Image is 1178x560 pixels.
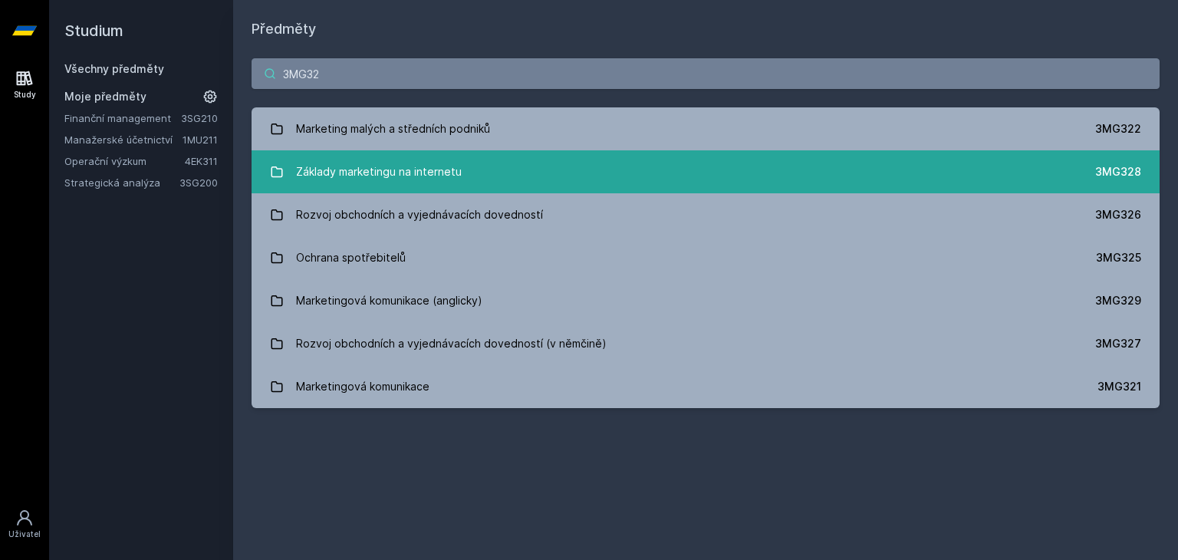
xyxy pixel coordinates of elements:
div: Marketing malých a středních podniků [296,114,490,144]
input: Název nebo ident předmětu… [252,58,1160,89]
div: 3MG328 [1095,164,1141,180]
a: Marketingová komunikace (anglicky) 3MG329 [252,279,1160,322]
div: Základy marketingu na internetu [296,156,462,187]
div: 3MG322 [1095,121,1141,137]
a: 3SG210 [181,112,218,124]
div: Rozvoj obchodních a vyjednávacích dovedností (v němčině) [296,328,607,359]
div: Marketingová komunikace [296,371,429,402]
h1: Předměty [252,18,1160,40]
a: Finanční management [64,110,181,126]
a: Rozvoj obchodních a vyjednávacích dovedností (v němčině) 3MG327 [252,322,1160,365]
div: Ochrana spotřebitelů [296,242,406,273]
a: Ochrana spotřebitelů 3MG325 [252,236,1160,279]
a: 1MU211 [183,133,218,146]
a: Marketingová komunikace 3MG321 [252,365,1160,408]
div: Study [14,89,36,100]
a: Strategická analýza [64,175,179,190]
a: Study [3,61,46,108]
a: Rozvoj obchodních a vyjednávacích dovedností 3MG326 [252,193,1160,236]
div: Marketingová komunikace (anglicky) [296,285,482,316]
span: Moje předměty [64,89,146,104]
div: Uživatel [8,529,41,540]
div: 3MG326 [1095,207,1141,222]
a: Základy marketingu na internetu 3MG328 [252,150,1160,193]
a: 3SG200 [179,176,218,189]
a: Uživatel [3,501,46,548]
a: Manažerské účetnictví [64,132,183,147]
a: Všechny předměty [64,62,164,75]
div: 3MG329 [1095,293,1141,308]
a: 4EK311 [185,155,218,167]
div: 3MG325 [1096,250,1141,265]
div: Rozvoj obchodních a vyjednávacích dovedností [296,199,543,230]
a: Operační výzkum [64,153,185,169]
div: 3MG327 [1095,336,1141,351]
div: 3MG321 [1097,379,1141,394]
a: Marketing malých a středních podniků 3MG322 [252,107,1160,150]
